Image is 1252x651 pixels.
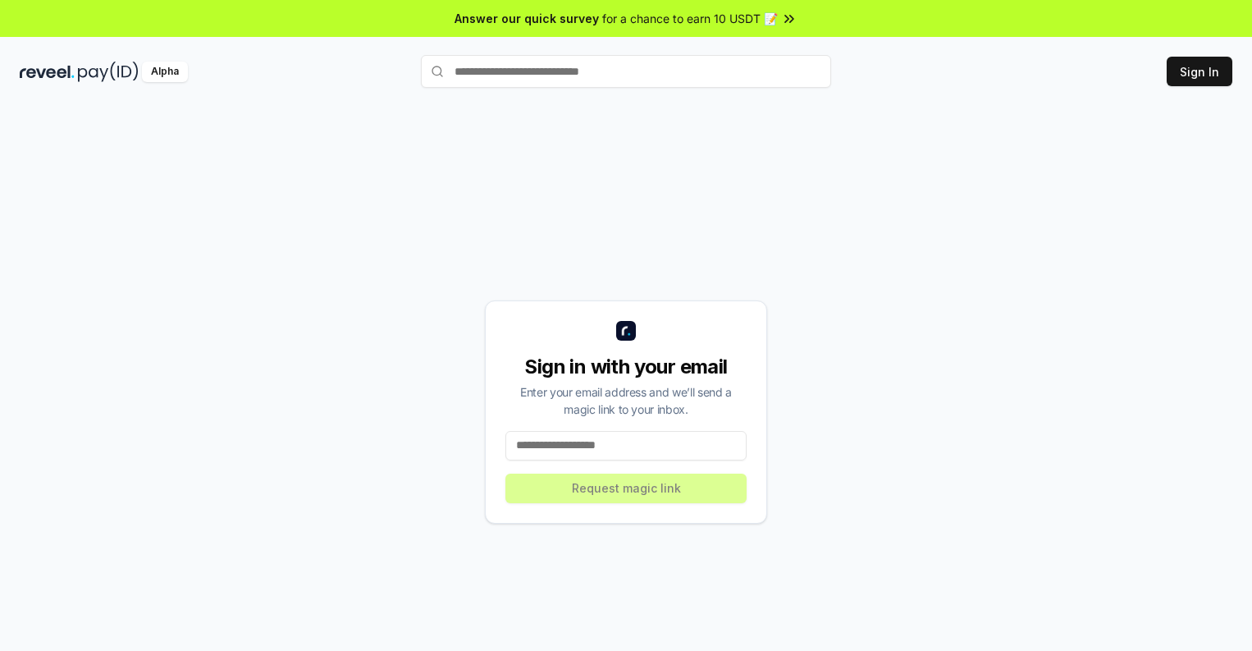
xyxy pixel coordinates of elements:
[505,383,747,418] div: Enter your email address and we’ll send a magic link to your inbox.
[20,62,75,82] img: reveel_dark
[616,321,636,341] img: logo_small
[78,62,139,82] img: pay_id
[1167,57,1232,86] button: Sign In
[505,354,747,380] div: Sign in with your email
[455,10,599,27] span: Answer our quick survey
[602,10,778,27] span: for a chance to earn 10 USDT 📝
[142,62,188,82] div: Alpha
